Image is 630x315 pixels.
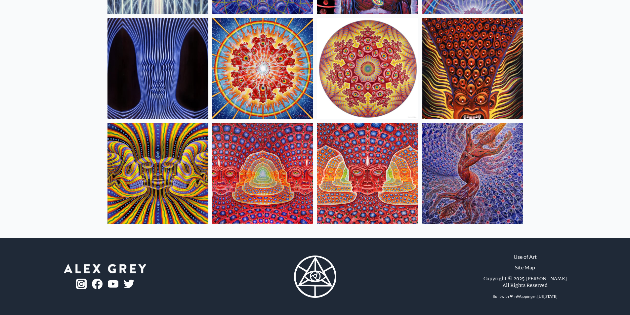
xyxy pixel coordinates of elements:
img: fb-logo.png [92,279,103,289]
a: Use of Art [514,253,537,261]
img: twitter-logo.png [124,280,134,288]
img: youtube-logo.png [108,280,118,288]
div: Built with ❤ in [490,291,560,302]
div: All Rights Reserved [503,282,548,289]
a: Wappinger, [US_STATE] [517,294,558,299]
a: Site Map [515,263,535,271]
img: ig-logo.png [76,279,87,289]
div: Copyright © 2025 [PERSON_NAME] [483,275,567,282]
